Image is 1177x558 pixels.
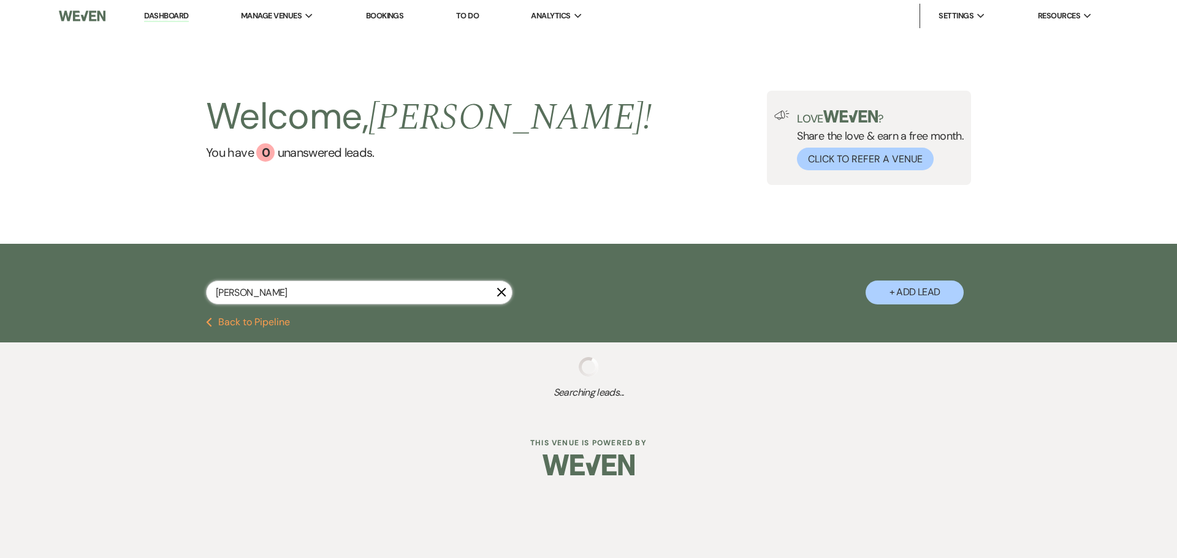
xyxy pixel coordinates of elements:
img: loud-speaker-illustration.svg [774,110,790,120]
a: You have 0 unanswered leads. [206,143,652,162]
button: Click to Refer a Venue [797,148,934,170]
span: Analytics [531,10,570,22]
div: 0 [256,143,275,162]
span: Manage Venues [241,10,302,22]
button: + Add Lead [866,281,964,304]
h2: Welcome, [206,91,652,143]
button: Back to Pipeline [206,317,290,327]
a: To Do [456,10,479,21]
img: Weven Logo [59,3,105,29]
div: Share the love & earn a free month. [790,110,964,170]
img: Weven Logo [543,443,634,486]
span: Settings [939,10,973,22]
span: [PERSON_NAME] ! [368,89,652,146]
p: Love ? [797,110,964,124]
input: Search by name, event date, email address or phone number [206,281,512,304]
a: Bookings [366,10,404,21]
img: loading spinner [579,357,598,377]
span: Searching leads... [59,385,1118,400]
span: Resources [1038,10,1080,22]
img: weven-logo-green.svg [823,110,878,123]
a: Dashboard [144,10,188,22]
